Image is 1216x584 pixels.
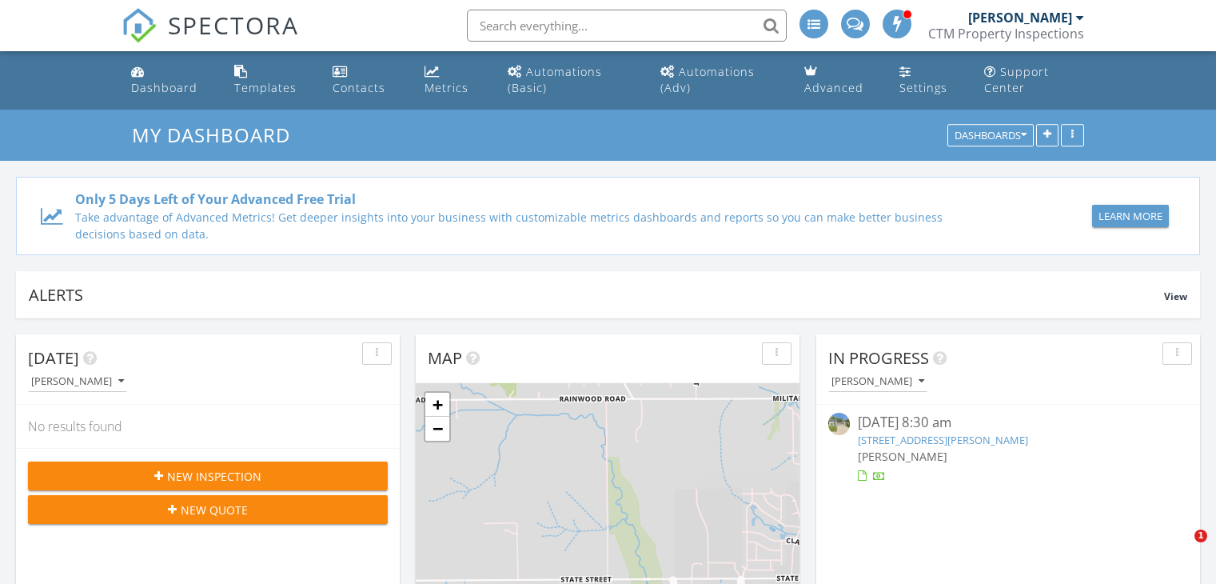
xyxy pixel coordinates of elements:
div: Dashboard [131,80,197,95]
button: Learn More [1092,205,1169,227]
div: Automations (Basic) [508,64,602,95]
a: Support Center [978,58,1091,103]
a: Zoom out [425,417,449,441]
div: Advanced [804,80,863,95]
a: Automations (Advanced) [654,58,785,103]
a: Contacts [326,58,405,103]
iframe: Intercom live chat [1162,530,1200,568]
button: New Quote [28,495,388,524]
a: Dashboard [125,58,214,103]
div: Alerts [29,284,1164,306]
img: The Best Home Inspection Software - Spectora [122,8,157,43]
a: Zoom in [425,393,449,417]
span: [PERSON_NAME] [858,449,947,464]
div: No results found [16,405,400,448]
div: CTM Property Inspections [928,26,1084,42]
div: Metrics [425,80,468,95]
a: Templates [228,58,314,103]
a: My Dashboard [132,122,304,148]
a: Metrics [418,58,488,103]
div: [DATE] 8:30 am [858,413,1158,433]
a: Settings [893,58,964,103]
div: Dashboards [955,130,1027,142]
div: [PERSON_NAME] [31,376,124,387]
a: [DATE] 8:30 am [STREET_ADDRESS][PERSON_NAME] [PERSON_NAME] [828,413,1188,484]
a: Automations (Basic) [501,58,641,103]
div: Support Center [984,64,1049,95]
span: New Inspection [167,468,261,485]
span: New Quote [181,502,248,518]
div: Learn More [1098,209,1162,225]
div: Only 5 Days Left of Your Advanced Free Trial [75,190,991,209]
span: SPECTORA [168,8,299,42]
span: 1 [1194,530,1207,542]
button: [PERSON_NAME] [28,371,127,393]
div: Settings [899,80,947,95]
button: Dashboards [947,125,1034,147]
input: Search everything... [467,10,787,42]
div: Automations (Adv) [660,64,755,95]
button: [PERSON_NAME] [828,371,927,393]
div: Templates [234,80,297,95]
a: Advanced [798,58,880,103]
div: [PERSON_NAME] [831,376,924,387]
img: streetview [828,413,850,434]
button: New Inspection [28,462,388,490]
div: [PERSON_NAME] [968,10,1072,26]
span: Map [428,347,462,369]
span: View [1164,290,1187,303]
a: SPECTORA [122,22,299,55]
div: Contacts [333,80,385,95]
span: In Progress [828,347,929,369]
span: [DATE] [28,347,79,369]
a: [STREET_ADDRESS][PERSON_NAME] [858,433,1028,447]
div: Take advantage of Advanced Metrics! Get deeper insights into your business with customizable metr... [75,209,991,242]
